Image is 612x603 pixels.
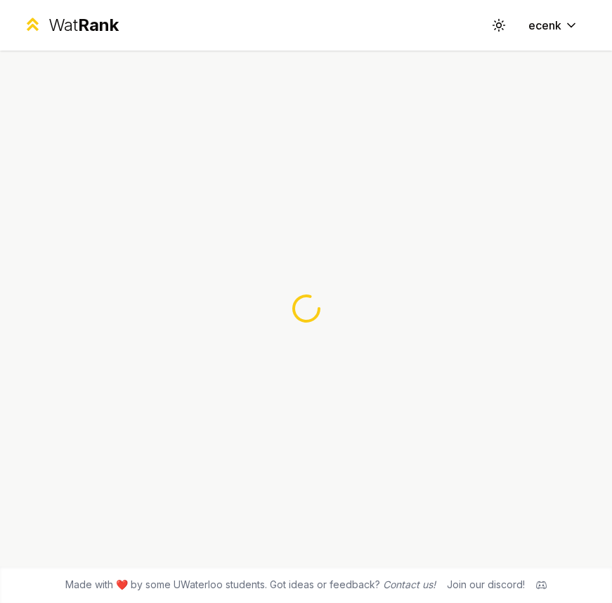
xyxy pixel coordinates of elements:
[22,14,119,37] a: WatRank
[528,17,561,34] span: ecenk
[517,13,590,38] button: ecenk
[65,578,436,592] span: Made with ❤️ by some UWaterloo students. Got ideas or feedback?
[48,14,119,37] div: Wat
[78,15,119,35] span: Rank
[383,578,436,590] a: Contact us!
[447,578,525,592] div: Join our discord!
